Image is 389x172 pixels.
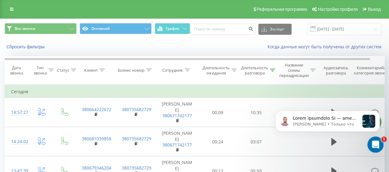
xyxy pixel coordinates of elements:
[166,26,179,31] font: График
[256,7,307,12] font: Реферальная программа
[6,44,45,49] font: Сбросить фильтры
[11,138,28,144] font: 14:24:02
[212,110,223,115] font: 00:09
[118,67,145,73] font: Бизнес номер
[251,139,262,145] font: 03:07
[212,139,223,145] font: 00:24
[27,23,93,29] p: Сообщение от Александра отправлено Только что
[162,67,183,73] font: Сотрудник
[155,23,190,34] button: График
[27,23,88,28] font: [PERSON_NAME] • Только что
[383,137,385,141] font: 1
[57,67,69,73] font: Статус
[11,89,28,94] font: Сегодня
[323,65,348,76] font: Аудиозапись разговора
[354,65,388,76] font: Комментарий/категория звонка
[15,26,35,31] font: Все звонки
[91,26,110,31] font: Основной
[122,106,151,112] a: 380735682729
[122,165,151,171] a: 380735682729
[162,101,192,113] font: [PERSON_NAME]
[82,136,111,142] a: 380681039858
[5,44,48,50] button: Сбросить фильтры
[279,62,308,78] font: Название схемы переадресации
[368,7,381,12] font: Выход
[367,137,384,153] iframe: Интерком-чат в режиме реального времени
[268,44,384,50] a: Когда данные могут быть получены от других систем
[162,159,192,171] font: [PERSON_NAME]
[80,23,152,34] button: Основной
[34,65,47,76] font: Тип звонка
[11,109,28,115] font: 14:57:27
[241,65,268,76] font: Длительность разговора
[162,130,192,142] font: [PERSON_NAME]
[162,142,192,148] a: 380671742177
[270,26,284,32] font: Экспорт
[162,113,192,118] a: 380671742177
[266,98,389,155] iframe: Уведомления домофона сообщение
[318,7,358,12] font: Настройки профиля
[84,67,98,73] font: Клиент
[203,65,230,76] font: Длительность ожидания
[251,110,262,115] font: 10:35
[10,65,23,76] font: Дата звонка
[268,44,381,50] font: Когда данные могут быть получены от других систем
[82,106,111,112] a: 380664222672
[82,165,111,171] a: 380679346204
[258,24,292,35] button: Экспорт
[190,24,255,35] input: Поиск по номеру
[5,23,77,34] button: Все звонки
[122,136,151,142] a: 380735682729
